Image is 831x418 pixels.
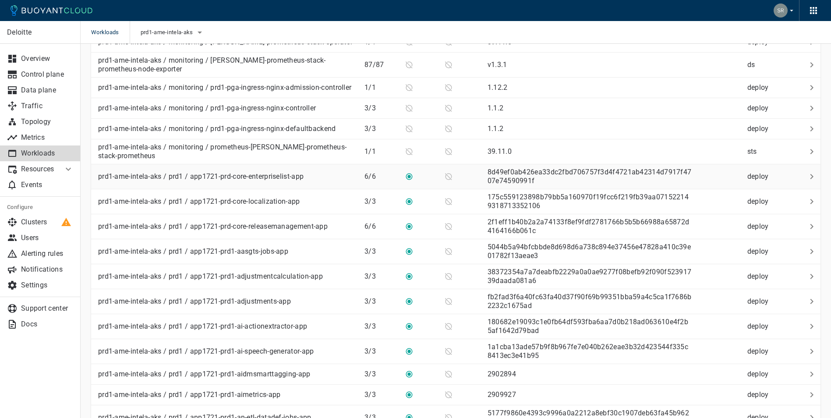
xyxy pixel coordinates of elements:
[21,304,74,313] p: Support center
[98,104,316,113] p: prd1-ame-intela-aks / monitoring / prd1-pga-ingress-nginx-controller
[98,272,323,281] p: prd1-ame-intela-aks / prd1 / app1721-prd1-adjustmentcalculation-app
[488,293,692,310] p: fb2fad3f6a40fc63fa40d37f90f69b99351bba59a4c5ca1f7686b2232c1675ad
[488,218,690,235] p: 2f1eff1b40b2a2a74133f8ef9fdf2781766b5b5b66988a65872d4164166b061c
[21,218,74,227] p: Clusters
[141,26,205,39] button: prd1-ame-intela-aks
[747,83,772,92] p: deploy
[488,104,504,112] p: 1.1.2
[747,104,772,113] p: deploy
[98,390,281,399] p: prd1-ame-intela-aks / prd1 / app1721-prd1-aimetrics-app
[747,272,772,281] p: deploy
[364,347,398,356] p: 3 / 3
[21,181,74,189] p: Events
[21,249,74,258] p: Alerting rules
[21,86,74,95] p: Data plane
[747,222,772,231] p: deploy
[98,172,304,181] p: prd1-ame-intela-aks / prd1 / app1721-prd-core-enterpriselist-app
[98,56,357,74] p: prd1-ame-intela-aks / monitoring / [PERSON_NAME]-prometheus-stack-prometheus-node-exporter
[747,147,772,156] p: sts
[21,281,74,290] p: Settings
[98,322,307,331] p: prd1-ame-intela-aks / prd1 / app1721-prd1-ai-actionextractor-app
[98,83,351,92] p: prd1-ame-intela-aks / monitoring / prd1-pga-ingress-nginx-admission-controller
[747,60,772,69] p: ds
[747,124,772,133] p: deploy
[364,322,398,331] p: 3 / 3
[21,320,74,329] p: Docs
[98,297,291,306] p: prd1-ame-intela-aks / prd1 / app1721-prd1-adjustments-app
[364,390,398,399] p: 3 / 3
[488,168,692,185] p: 8d49ef0ab426ea33dc2fbd706757f3d4f4721ab42314d7917f4707e74590991f
[488,147,512,156] p: 39.11.0
[364,147,398,156] p: 1 / 1
[488,268,692,285] p: 38372354a7a7deabfb2229a0a0ae9277f08befb92f090f52391739daada081a6
[747,197,772,206] p: deploy
[364,104,398,113] p: 3 / 3
[747,347,772,356] p: deploy
[488,60,507,69] p: v1.3.1
[364,60,398,69] p: 87 / 87
[21,117,74,126] p: Topology
[364,297,398,306] p: 3 / 3
[747,297,772,306] p: deploy
[488,83,508,92] p: 1.12.2
[774,4,788,18] img: Sridhar
[488,193,689,210] p: 175c559123898b79bb5a160970f19fcc6f219fb39aa071522149318713352106
[21,149,74,158] p: Workloads
[364,247,398,256] p: 3 / 3
[364,370,398,379] p: 3 / 3
[98,247,288,256] p: prd1-ame-intela-aks / prd1 / app1721-prd1-aasgts-jobs-app
[7,28,73,37] p: Deloitte
[488,343,688,360] p: 1a1cba13ade57b9f8b967fe7e040b262eae3b32d423544f335c8413ec3e41b95
[21,265,74,274] p: Notifications
[488,124,504,133] p: 1.1.2
[21,165,56,174] p: Resources
[364,272,398,281] p: 3 / 3
[21,70,74,79] p: Control plane
[747,390,772,399] p: deploy
[364,197,398,206] p: 3 / 3
[364,172,398,181] p: 6 / 6
[488,243,691,260] p: 5044b5a94bfcbbde8d698d6a738c894e37456e47828a410c39e01782f13aeae3
[364,83,398,92] p: 1 / 1
[21,234,74,242] p: Users
[364,222,398,231] p: 6 / 6
[141,29,195,36] span: prd1-ame-intela-aks
[364,124,398,133] p: 3 / 3
[488,390,516,399] p: 2909927
[488,370,516,378] p: 2902894
[747,370,772,379] p: deploy
[91,21,130,44] span: Workloads
[21,133,74,142] p: Metrics
[488,38,512,46] p: 39.11.0
[488,318,688,335] p: 180682e19093c1e0fb64df593fba6aa7d0b218ad063610e4f2b5af1642d79bad
[21,54,74,63] p: Overview
[98,222,328,231] p: prd1-ame-intela-aks / prd1 / app1721-prd-core-releasemanagement-app
[747,172,772,181] p: deploy
[98,347,314,356] p: prd1-ame-intela-aks / prd1 / app1721-prd1-ai-speech-generator-app
[98,124,336,133] p: prd1-ame-intela-aks / monitoring / prd1-pga-ingress-nginx-defaultbackend
[747,322,772,331] p: deploy
[98,370,311,379] p: prd1-ame-intela-aks / prd1 / app1721-prd1-aidmsmarttagging-app
[98,197,300,206] p: prd1-ame-intela-aks / prd1 / app1721-prd-core-localization-app
[98,143,357,160] p: prd1-ame-intela-aks / monitoring / prometheus-[PERSON_NAME]-prometheus-stack-prometheus
[747,247,772,256] p: deploy
[21,102,74,110] p: Traffic
[7,204,74,211] h5: Configure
